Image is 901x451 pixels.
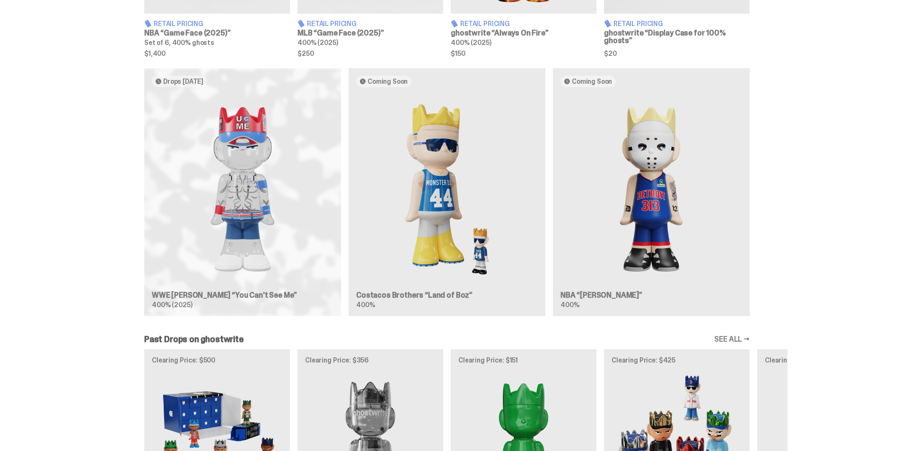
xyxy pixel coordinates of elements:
[572,78,612,85] span: Coming Soon
[154,20,203,27] span: Retail Pricing
[356,301,375,309] span: 400%
[144,335,244,344] h2: Past Drops on ghostwrite
[458,357,589,363] p: Clearing Price: $151
[144,38,214,47] span: Set of 6, 400% ghosts
[604,29,750,44] h3: ghostwrite “Display Case for 100% ghosts”
[460,20,510,27] span: Retail Pricing
[305,357,436,363] p: Clearing Price: $356
[451,38,491,47] span: 400% (2025)
[356,292,538,299] h3: Costacos Brothers “Land of Boz”
[297,29,443,37] h3: MLB “Game Face (2025)”
[297,50,443,57] span: $250
[765,357,895,363] p: Clearing Price: $150
[612,357,742,363] p: Clearing Price: $425
[152,95,333,284] img: You Can't See Me
[714,336,750,343] a: SEE ALL →
[144,50,290,57] span: $1,400
[163,78,203,85] span: Drops [DATE]
[152,292,333,299] h3: WWE [PERSON_NAME] “You Can't See Me”
[560,292,742,299] h3: NBA “[PERSON_NAME]”
[604,50,750,57] span: $20
[297,38,338,47] span: 400% (2025)
[451,29,596,37] h3: ghostwrite “Always On Fire”
[451,50,596,57] span: $150
[613,20,663,27] span: Retail Pricing
[356,95,538,284] img: Land of Boz
[307,20,357,27] span: Retail Pricing
[367,78,408,85] span: Coming Soon
[560,301,579,309] span: 400%
[152,301,192,309] span: 400% (2025)
[560,95,742,284] img: Eminem
[152,357,282,363] p: Clearing Price: $500
[144,29,290,37] h3: NBA “Game Face (2025)”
